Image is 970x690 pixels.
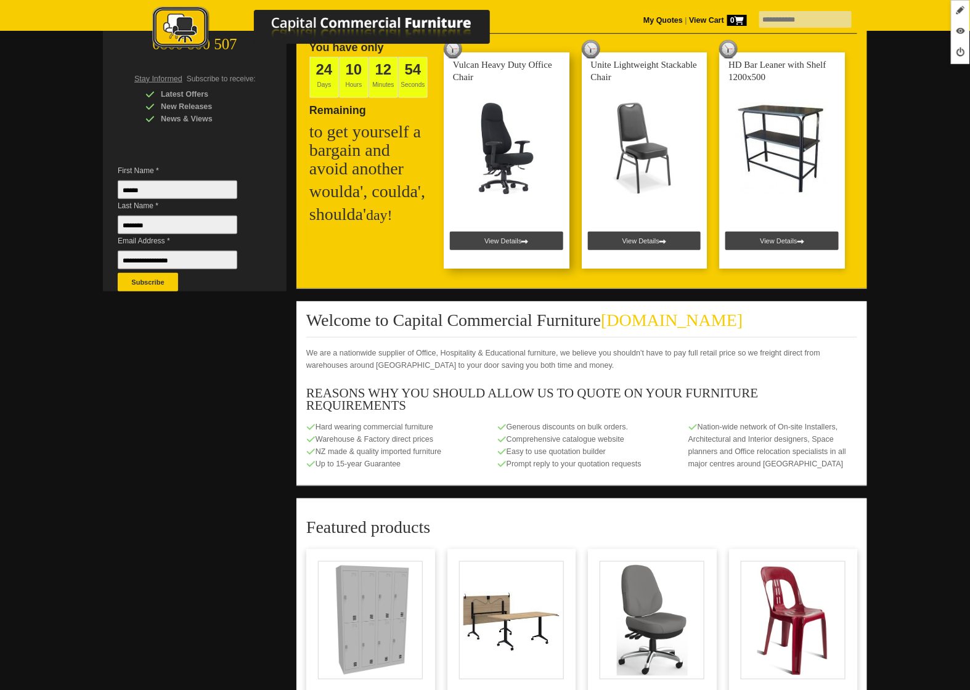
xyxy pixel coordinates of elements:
span: 54 [405,61,422,78]
input: Last Name * [118,216,237,234]
p: We are a nationwide supplier of Office, Hospitality & Educational furniture, we believe you shoul... [306,347,857,371]
span: day! [366,207,393,223]
strong: View Cart [689,16,747,25]
span: First Name * [118,164,256,177]
a: View Cart0 [687,16,747,25]
span: Email Address * [118,235,256,247]
span: Days [309,57,339,98]
button: Subscribe [118,273,178,291]
span: 0 [727,15,747,26]
span: [DOMAIN_NAME] [601,310,743,330]
span: 12 [375,61,392,78]
h2: to get yourself a bargain and avoid another [309,123,433,178]
h2: Welcome to Capital Commercial Furniture [306,311,857,338]
p: Hard wearing commercial furniture Warehouse & Factory direct prices NZ made & quality imported fu... [306,421,475,470]
a: Capital Commercial Furniture Logo [118,6,550,55]
span: Stay Informed [134,75,182,83]
h2: woulda', coulda', [309,182,433,201]
span: Subscribe to receive: [187,75,256,83]
span: Remaining [309,99,366,116]
div: New Releases [145,100,263,113]
span: Minutes [369,57,398,98]
h2: Featured products [306,518,857,537]
span: 24 [316,61,333,78]
p: Generous discounts on bulk orders. Comprehensive catalogue website Easy to use quotation builder ... [497,421,666,470]
div: News & Views [145,113,263,125]
input: First Name * [118,181,237,199]
img: Capital Commercial Furniture Logo [118,6,550,51]
img: tick tock deal clock [582,40,600,59]
h3: REASONS WHY YOU SHOULD ALLOW US TO QUOTE ON YOUR FURNITURE REQUIREMENTS [306,387,857,412]
div: Latest Offers [145,88,263,100]
div: 0800 800 507 [103,30,287,53]
h2: shoulda' [309,205,433,224]
span: Seconds [398,57,428,98]
a: My Quotes [643,16,683,25]
input: Email Address * [118,251,237,269]
span: Hours [339,57,369,98]
p: Nation-wide network of On-site Installers, Architectural and Interior designers, Space planners a... [688,421,857,470]
span: 10 [346,61,362,78]
span: Last Name * [118,200,256,212]
img: tick tock deal clock [719,40,738,59]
